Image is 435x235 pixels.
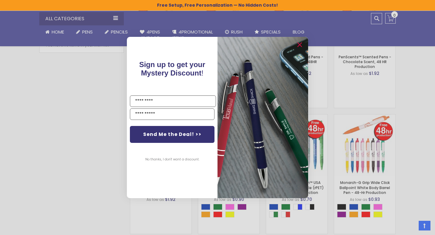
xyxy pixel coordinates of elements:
button: Close dialog [295,40,304,50]
span: Sign up to get your Mystery Discount [139,60,205,77]
button: No thanks, I don't want a discount. [142,152,202,167]
button: Send Me the Deal! >> [130,126,214,143]
iframe: Google Customer Reviews [385,219,435,235]
span: ! [139,60,205,77]
input: YOUR EMAIL [130,108,214,120]
img: 081b18bf-2f98-4675-a917-09431eb06994.jpeg [217,37,308,198]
